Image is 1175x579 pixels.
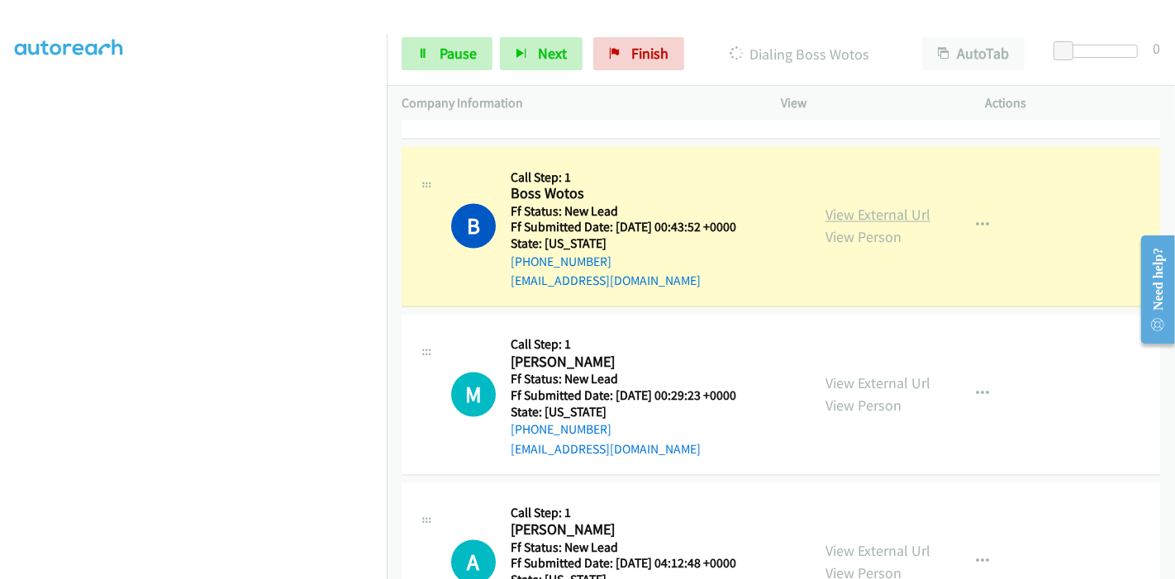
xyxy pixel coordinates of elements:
[825,374,930,393] a: View External Url
[511,442,701,458] a: [EMAIL_ADDRESS][DOMAIN_NAME]
[511,204,757,221] h5: Ff Status: New Lead
[451,373,496,417] h1: M
[825,542,930,561] a: View External Url
[922,37,1025,70] button: AutoTab
[440,44,477,63] span: Pause
[451,373,496,417] div: The call is yet to be attempted
[511,388,757,405] h5: Ff Submitted Date: [DATE] 00:29:23 +0000
[511,505,736,522] h5: Call Step: 1
[511,405,757,421] h5: State: [US_STATE]
[511,220,757,236] h5: Ff Submitted Date: [DATE] 00:43:52 +0000
[511,185,757,204] h2: Boss Wotos
[511,372,757,388] h5: Ff Status: New Lead
[451,204,496,249] h1: B
[1153,37,1160,59] div: 0
[402,37,492,70] a: Pause
[500,37,583,70] button: Next
[511,556,736,572] h5: Ff Submitted Date: [DATE] 04:12:48 +0000
[402,93,751,113] p: Company Information
[781,93,956,113] p: View
[511,540,736,557] h5: Ff Status: New Lead
[538,44,567,63] span: Next
[511,236,757,253] h5: State: [US_STATE]
[631,44,668,63] span: Finish
[511,169,757,186] h5: Call Step: 1
[511,422,611,438] a: [PHONE_NUMBER]
[511,106,621,121] a: Call was successful?
[1128,224,1175,355] iframe: Resource Center
[706,43,892,65] p: Dialing Boss Wotos
[511,254,611,270] a: [PHONE_NUMBER]
[511,521,736,540] h2: [PERSON_NAME]
[511,273,701,289] a: [EMAIL_ADDRESS][DOMAIN_NAME]
[825,228,901,247] a: View Person
[986,93,1161,113] p: Actions
[825,206,930,225] a: View External Url
[825,396,901,415] a: View Person
[511,354,757,373] h2: [PERSON_NAME]
[593,37,684,70] a: Finish
[511,337,757,354] h5: Call Step: 1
